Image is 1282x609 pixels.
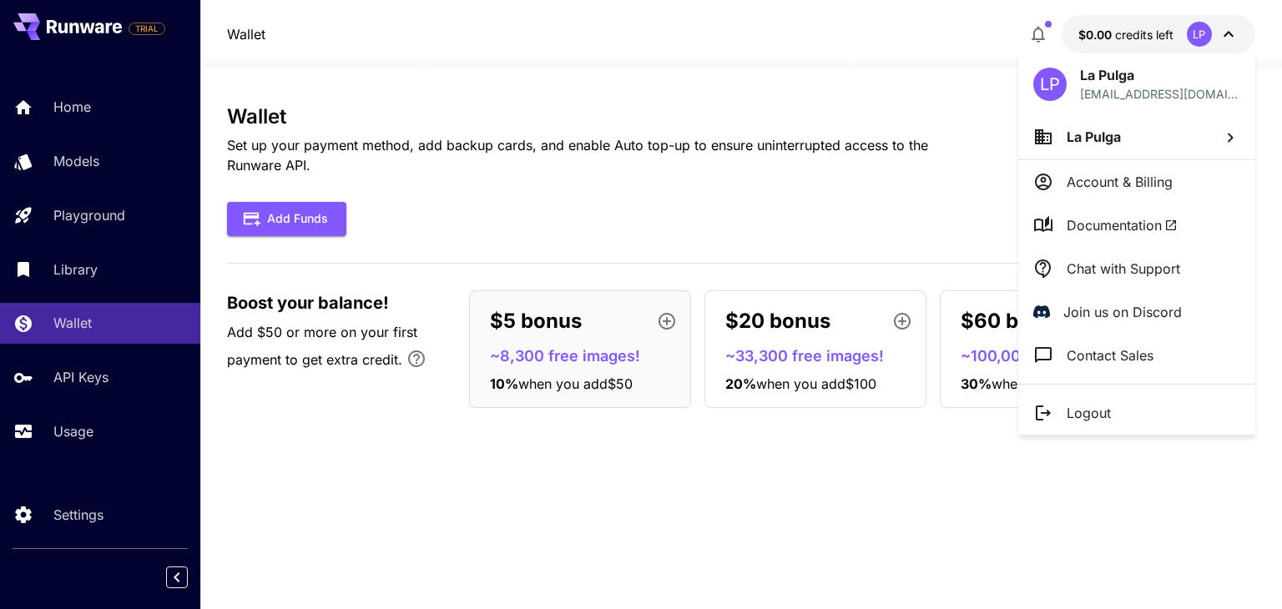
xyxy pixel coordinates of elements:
button: La Pulga [1018,114,1255,159]
p: Chat with Support [1067,259,1180,279]
p: [EMAIL_ADDRESS][DOMAIN_NAME] [1080,85,1240,103]
p: Join us on Discord [1063,302,1182,322]
span: La Pulga [1067,128,1121,145]
p: Account & Billing [1067,172,1173,192]
p: Contact Sales [1067,345,1153,365]
p: La Pulga [1080,65,1240,85]
p: Logout [1067,403,1111,423]
div: lapulga@tutamail.com [1080,85,1240,103]
div: LP [1033,68,1067,101]
span: Documentation [1067,215,1178,235]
